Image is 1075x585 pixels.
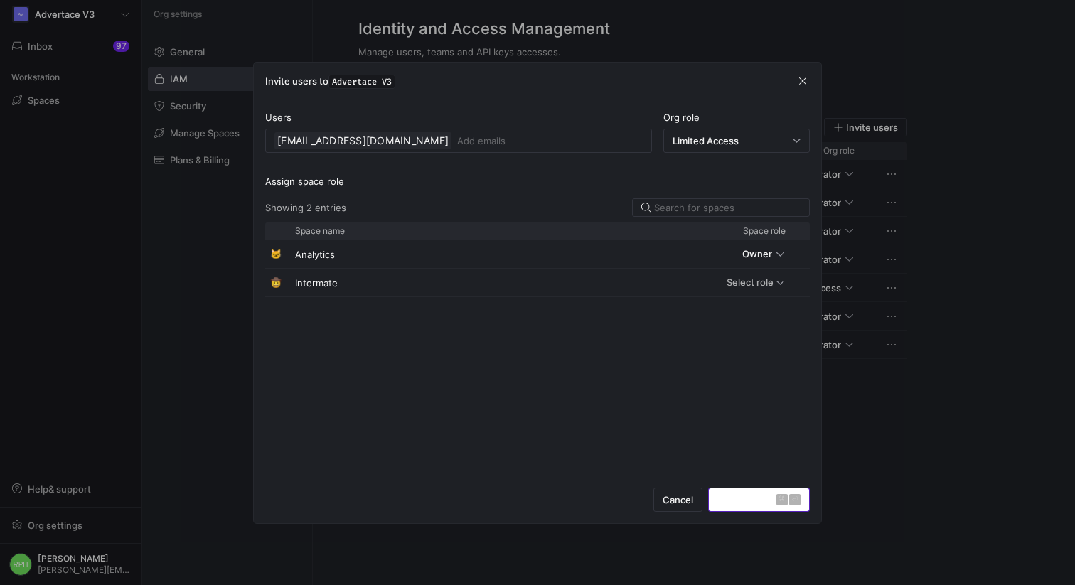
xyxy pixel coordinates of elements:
span: Cancel [663,494,693,505]
span: Limited Access [673,135,739,146]
span: Owner [742,248,772,259]
div: Intermate [287,269,639,296]
button: Cancel [653,488,702,512]
span: Assign space role [265,176,810,187]
span: Select role [727,277,774,288]
div: Analytics [287,240,639,268]
span: Space name [295,226,345,236]
span: 🐱 [270,240,282,268]
div: Showing 2 entries [265,202,346,213]
div: Users [265,112,652,123]
span: Advertace V3 [328,75,395,89]
div: Press SPACE to select this row. [265,240,810,269]
input: Search for spaces [654,202,801,213]
span: [EMAIL_ADDRESS][DOMAIN_NAME] [277,134,449,148]
h3: Invite users to [265,75,395,87]
div: Press SPACE to select this row. [265,269,810,297]
span: Org role [663,112,700,123]
input: Add emails [457,132,643,149]
span: 🤠 [270,269,282,296]
span: Space role [743,226,786,236]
